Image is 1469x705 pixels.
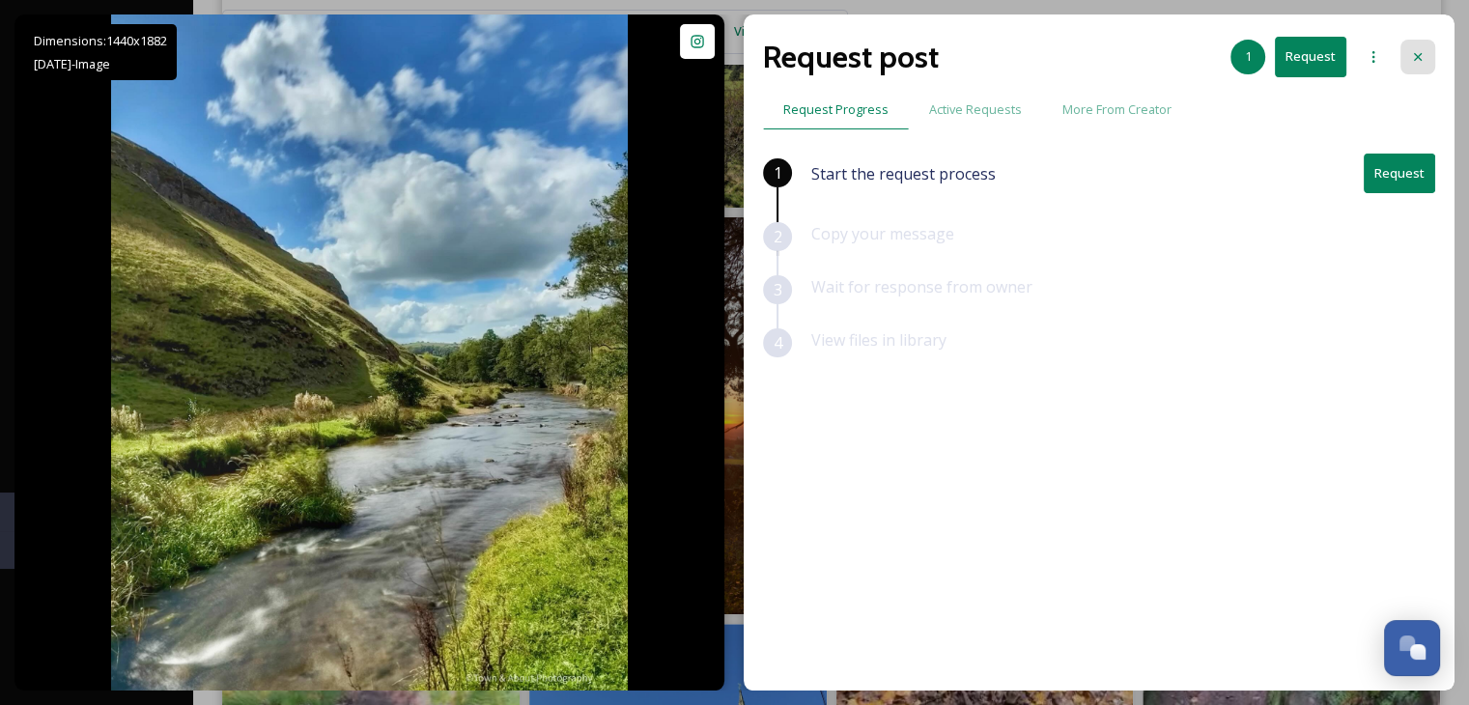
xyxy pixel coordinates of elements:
span: Copy your message [811,223,954,244]
img: Such a beautiful place to unwind. #dovedale #peakdistrict #raw_uk #raw_potd #raw_landscape #picta... [111,14,629,691]
h2: Request post [763,34,939,80]
span: 1 [1245,47,1252,66]
span: 3 [774,278,782,301]
span: 1 [774,161,782,184]
span: 4 [774,331,782,354]
span: Dimensions: 1440 x 1882 [34,32,167,49]
span: View files in library [811,329,946,351]
span: [DATE] - Image [34,55,110,72]
button: Request [1275,37,1346,76]
span: Start the request process [811,162,996,185]
span: Request Progress [783,100,889,119]
span: 2 [774,225,782,248]
span: Active Requests [929,100,1022,119]
span: Wait for response from owner [811,276,1032,297]
span: More From Creator [1062,100,1172,119]
button: Open Chat [1384,620,1440,676]
button: Request [1364,154,1435,193]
